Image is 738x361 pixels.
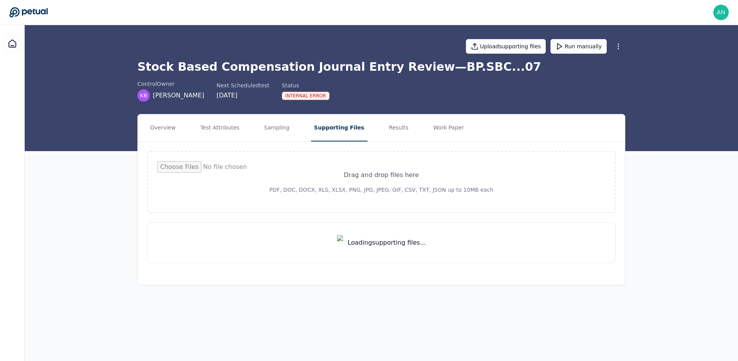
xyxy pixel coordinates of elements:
[153,91,204,100] span: [PERSON_NAME]
[217,91,269,100] div: [DATE]
[282,92,330,100] div: Internal Error
[550,39,607,54] button: Run manually
[9,7,48,18] a: Go to Dashboard
[713,5,729,20] img: andrew+reddit@petual.ai
[217,82,269,89] div: Next Scheduled test
[137,60,625,74] h1: Stock Based Compensation Journal Entry Review — BP.SBC...07
[611,39,625,53] button: More Options
[430,114,467,141] button: Work Paper
[282,82,330,89] div: Status
[140,92,147,99] span: KB
[147,222,616,263] div: Loading supporting files ...
[466,39,546,54] button: Uploadsupporting files
[337,235,345,250] img: Logo
[386,114,412,141] button: Results
[3,34,22,53] a: Dashboard
[197,114,242,141] button: Test Attributes
[138,114,625,141] nav: Tabs
[311,114,367,141] button: Supporting Files
[137,80,204,88] div: control Owner
[261,114,293,141] button: Sampling
[147,114,179,141] button: Overview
